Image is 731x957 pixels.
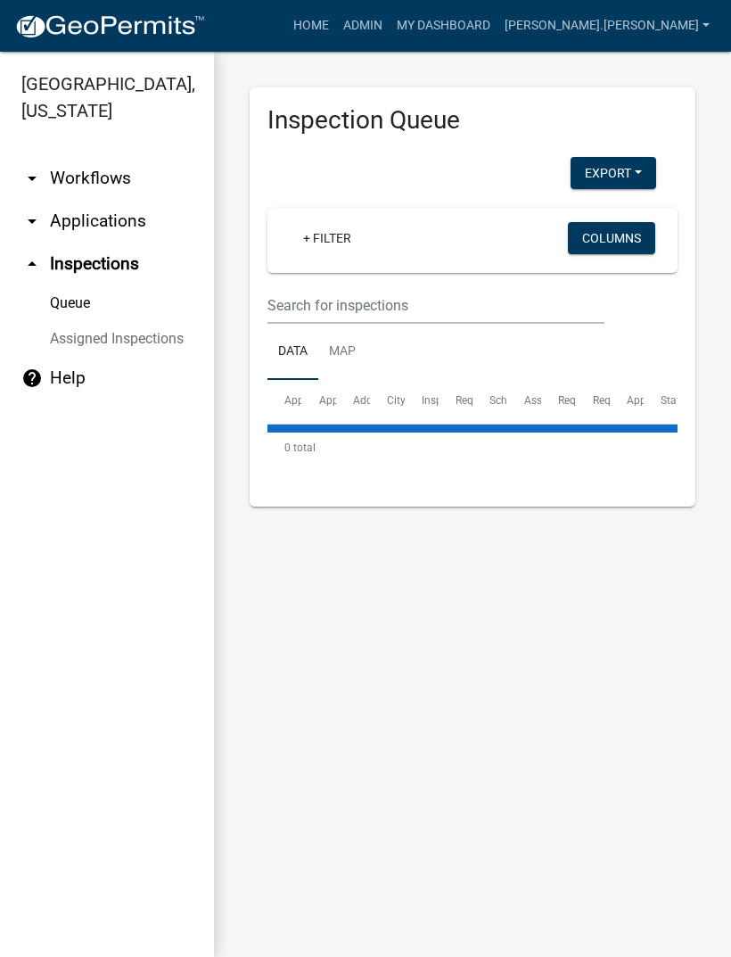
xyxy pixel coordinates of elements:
a: Home [286,9,336,43]
a: + Filter [289,222,365,254]
datatable-header-cell: Application [267,380,301,423]
span: Inspection Type [422,394,497,407]
datatable-header-cell: Application Type [301,380,335,423]
datatable-header-cell: Scheduled Time [472,380,506,423]
span: Requestor Phone [593,394,675,407]
a: [PERSON_NAME].[PERSON_NAME] [497,9,717,43]
datatable-header-cell: Assigned Inspector [507,380,541,423]
i: arrow_drop_down [21,210,43,232]
i: arrow_drop_down [21,168,43,189]
div: 0 total [267,425,678,470]
span: Requested Date [456,394,530,407]
datatable-header-cell: Requestor Name [541,380,575,423]
a: My Dashboard [390,9,497,43]
span: Scheduled Time [489,394,566,407]
span: City [387,394,406,407]
span: Status [661,394,692,407]
span: Requestor Name [558,394,638,407]
a: Data [267,324,318,381]
datatable-header-cell: Requested Date [439,380,472,423]
input: Search for inspections [267,287,604,324]
datatable-header-cell: Application Description [610,380,644,423]
i: help [21,367,43,389]
datatable-header-cell: Requestor Phone [575,380,609,423]
a: Map [318,324,366,381]
span: Address [353,394,392,407]
span: Assigned Inspector [524,394,616,407]
datatable-header-cell: City [370,380,404,423]
h3: Inspection Queue [267,105,678,136]
datatable-header-cell: Inspection Type [405,380,439,423]
a: Admin [336,9,390,43]
button: Export [571,157,656,189]
span: Application Type [319,394,400,407]
datatable-header-cell: Address [336,380,370,423]
button: Columns [568,222,655,254]
span: Application [284,394,340,407]
i: arrow_drop_up [21,253,43,275]
datatable-header-cell: Status [644,380,678,423]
